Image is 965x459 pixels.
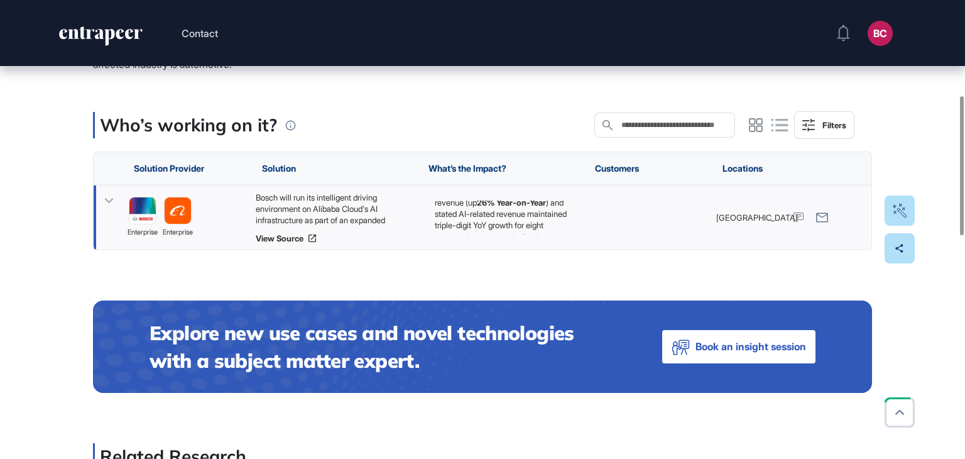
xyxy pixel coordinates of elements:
[128,227,158,238] span: enterprise
[100,112,277,138] p: Who’s working on it?
[794,111,854,139] button: Filters
[164,197,192,224] a: image
[58,26,144,50] a: entrapeer-logo
[716,212,798,223] span: [GEOGRAPHIC_DATA]
[662,330,815,363] button: Book an insight session
[182,25,218,41] button: Contact
[695,338,806,356] span: Book an insight session
[435,174,576,266] li: : reported in cloud revenue (up ) and stated AI-related revenue maintained triple-digit YoY growt...
[134,163,204,174] span: Solution Provider
[822,120,846,130] div: Filters
[868,21,893,46] button: BC
[256,192,410,226] div: Bosch will run its intelligent driving environment on Alibaba Cloud's AI infrastructure as part o...
[477,197,546,207] strong: 26% Year-on-Year
[595,163,639,174] span: Customers
[262,163,296,174] span: Solution
[428,163,506,174] span: What’s the Impact?
[165,197,191,224] img: image
[256,233,410,243] a: View Source
[163,227,193,238] span: enterprise
[722,163,763,174] span: Locations
[150,319,612,374] h4: Explore new use cases and novel technologies with a subject matter expert.
[129,197,156,224] img: image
